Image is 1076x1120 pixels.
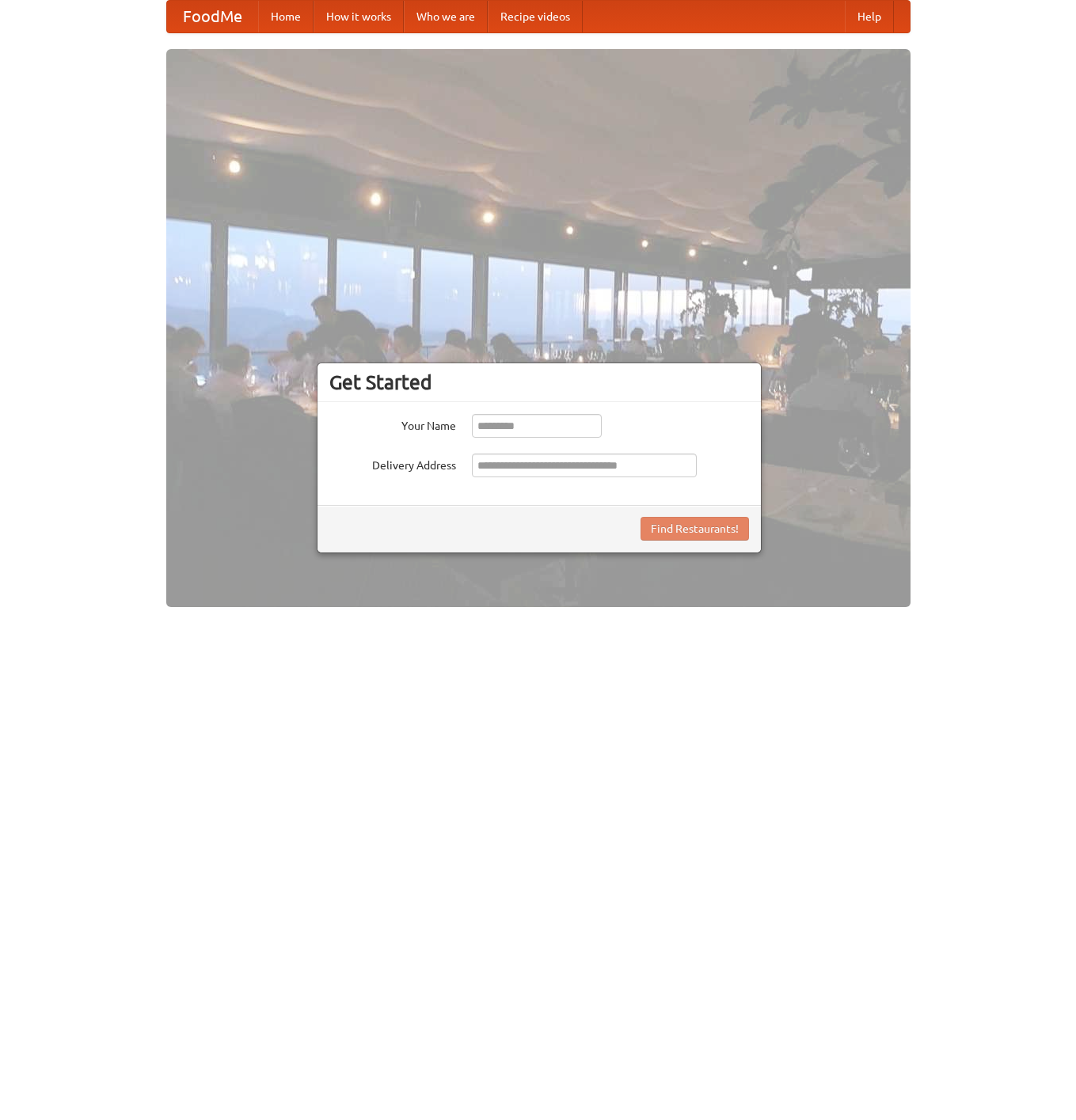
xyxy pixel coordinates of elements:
[329,414,456,434] label: Your Name
[258,1,314,32] a: Home
[329,454,456,473] label: Delivery Address
[488,1,583,32] a: Recipe videos
[167,1,258,32] a: FoodMe
[641,517,749,541] button: Find Restaurants!
[314,1,404,32] a: How it works
[404,1,488,32] a: Who we are
[329,370,749,394] h3: Get Started
[845,1,894,32] a: Help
